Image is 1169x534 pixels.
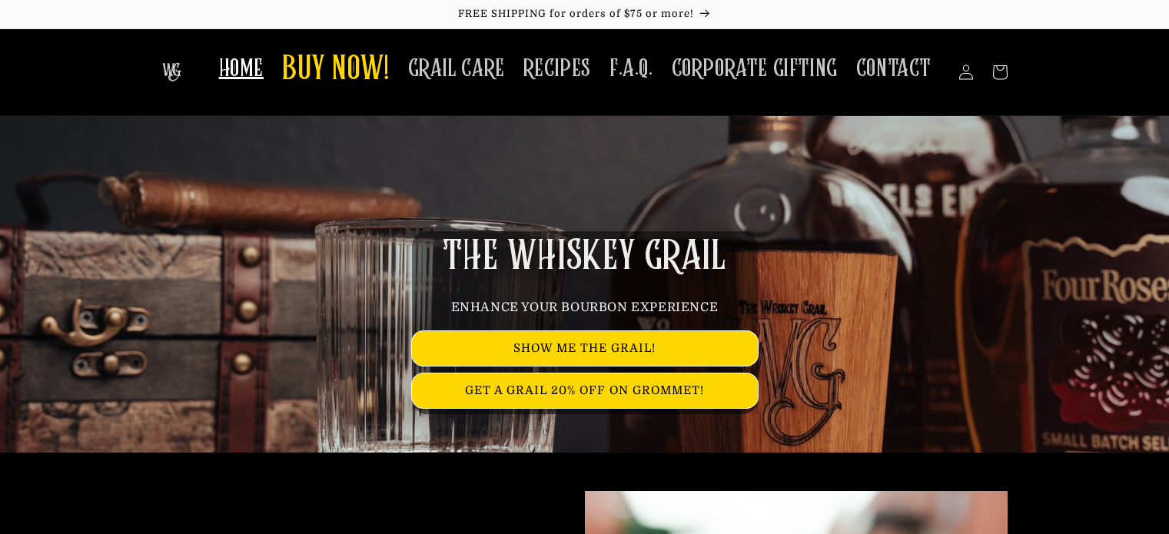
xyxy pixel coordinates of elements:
[847,45,941,93] a: CONTACT
[399,45,514,93] a: GRAIL CARE
[609,54,653,84] span: F.A.Q.
[15,8,1154,21] p: FREE SHIPPING for orders of $75 or more!
[273,40,399,101] a: BUY NOW!
[210,45,273,93] a: HOME
[219,54,264,84] span: HOME
[663,45,847,93] a: CORPORATE GIFTING
[514,45,600,93] a: RECIPES
[282,49,390,91] span: BUY NOW!
[856,54,932,84] span: CONTACT
[408,54,505,84] span: GRAIL CARE
[412,331,758,366] a: SHOW ME THE GRAIL!
[162,63,181,81] img: The Whiskey Grail
[443,237,726,277] span: THE WHISKEY GRAIL
[523,54,591,84] span: RECIPES
[451,300,719,314] span: ENHANCE YOUR BOURBON EXPERIENCE
[412,373,758,408] a: GET A GRAIL 20% OFF ON GROMMET!
[600,45,663,93] a: F.A.Q.
[672,54,838,84] span: CORPORATE GIFTING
